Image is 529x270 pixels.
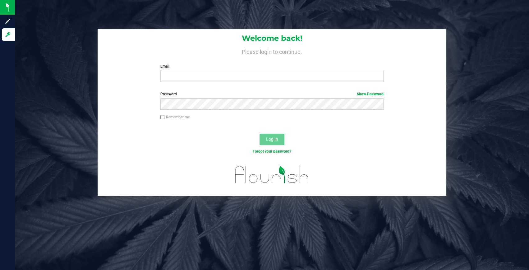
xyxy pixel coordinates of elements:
[160,114,190,120] label: Remember me
[253,149,291,154] a: Forgot your password?
[5,18,11,24] inline-svg: Sign up
[98,34,447,42] h1: Welcome back!
[228,161,316,189] img: flourish_logo.svg
[260,134,284,145] button: Log In
[160,64,384,69] label: Email
[160,115,165,119] input: Remember me
[266,137,278,142] span: Log In
[5,31,11,38] inline-svg: Log in
[357,92,384,96] a: Show Password
[98,47,447,55] h4: Please login to continue.
[160,92,177,96] span: Password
